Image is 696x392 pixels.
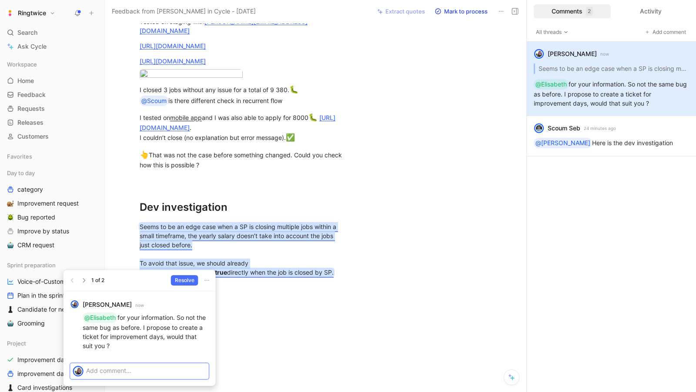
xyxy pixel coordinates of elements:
[74,367,83,375] img: avatar
[83,299,132,310] strong: [PERSON_NAME]
[84,312,116,323] div: @Elisabeth
[175,276,194,285] span: Resolve
[135,301,144,309] small: now
[83,312,209,350] p: for your information. So not the same bug as before. I propose to create a ticket for improvement...
[91,276,104,285] div: 1 of 2
[72,301,78,307] img: avatar
[171,275,198,286] button: Resolve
